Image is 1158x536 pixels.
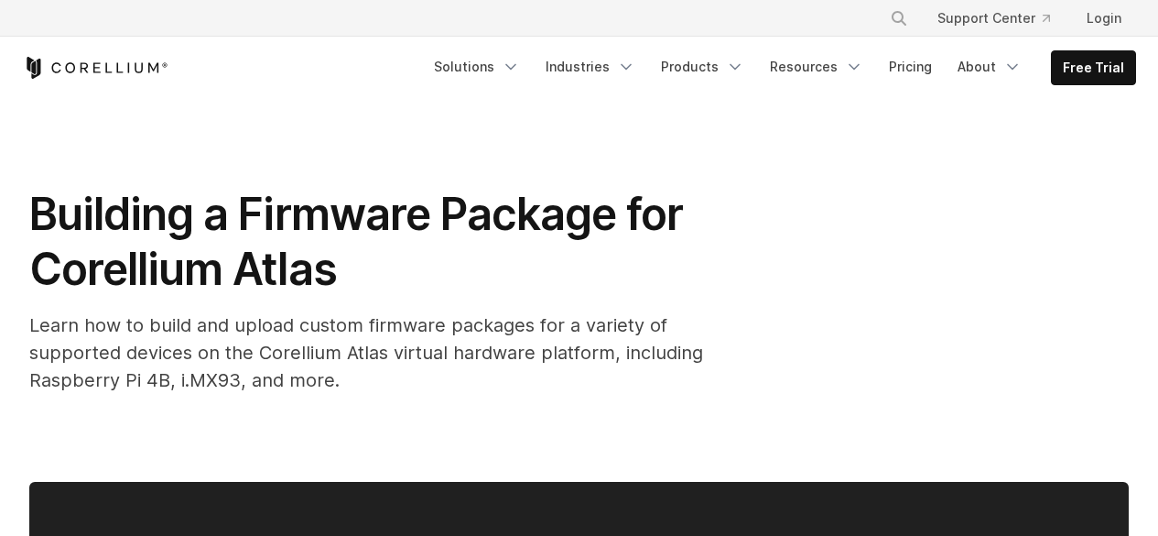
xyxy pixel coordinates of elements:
[29,314,703,391] span: Learn how to build and upload custom firmware packages for a variety of supported devices on the ...
[423,50,531,83] a: Solutions
[882,2,915,35] button: Search
[535,50,646,83] a: Industries
[923,2,1065,35] a: Support Center
[868,2,1136,35] div: Navigation Menu
[878,50,943,83] a: Pricing
[423,50,1136,85] div: Navigation Menu
[1072,2,1136,35] a: Login
[29,187,693,296] span: Building a Firmware Package for Corellium Atlas
[1052,51,1135,84] a: Free Trial
[23,57,168,79] a: Corellium Home
[759,50,874,83] a: Resources
[947,50,1033,83] a: About
[650,50,755,83] a: Products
